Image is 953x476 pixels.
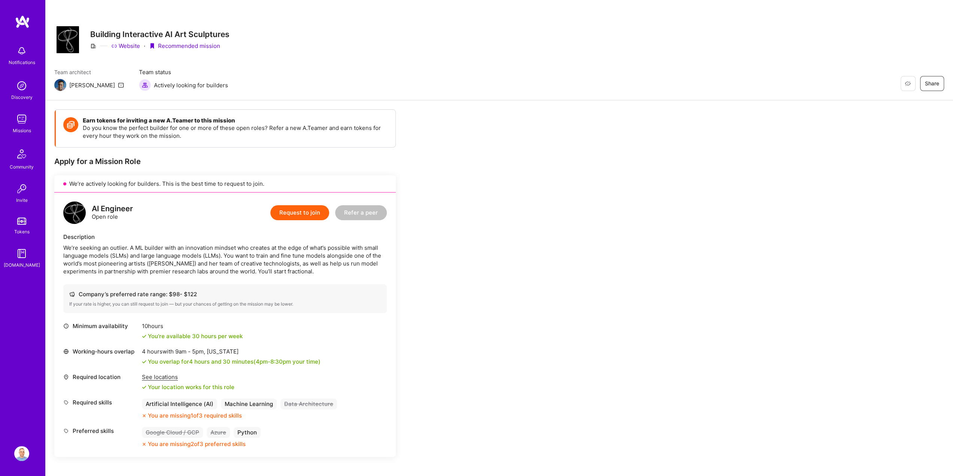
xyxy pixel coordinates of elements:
[54,79,66,91] img: Team Architect
[221,398,277,409] div: Machine Learning
[920,76,944,91] button: Share
[15,15,30,28] img: logo
[63,349,69,354] i: icon World
[148,412,242,419] div: You are missing 1 of 3 required skills
[149,43,155,49] i: icon PurpleRibbon
[13,145,31,163] img: Community
[142,360,146,364] i: icon Check
[14,228,30,236] div: Tokens
[14,246,29,261] img: guide book
[63,201,86,224] img: logo
[142,398,217,409] div: Artificial Intelligence (AI)
[13,127,31,134] div: Missions
[148,440,246,448] div: You are missing 2 of 3 preferred skills
[63,244,387,275] div: We’re seeking an outlier. A ML builder with an innovation mindset who creates at the edge of what...
[280,398,337,409] div: Data Architecture
[69,291,75,297] i: icon Cash
[63,323,69,329] i: icon Clock
[90,30,230,39] h3: Building Interactive AI Art Sculptures
[16,196,28,204] div: Invite
[63,348,138,355] div: Working-hours overlap
[925,80,939,87] span: Share
[10,163,34,171] div: Community
[142,373,234,381] div: See locations
[144,42,145,50] div: ·
[149,42,220,50] div: Recommended mission
[63,373,138,381] div: Required location
[90,43,96,49] i: icon CompanyGray
[54,175,396,192] div: We’re actively looking for builders. This is the best time to request to join.
[63,322,138,330] div: Minimum availability
[111,42,140,50] a: Website
[83,124,388,140] p: Do you know the perfect builder for one or more of these open roles? Refer a new A.Teamer and ear...
[118,82,124,88] i: icon Mail
[14,181,29,196] img: Invite
[11,93,33,101] div: Discovery
[14,43,29,58] img: bell
[207,427,230,438] div: Azure
[142,413,146,418] i: icon CloseOrange
[63,374,69,380] i: icon Location
[4,261,40,269] div: [DOMAIN_NAME]
[14,112,29,127] img: teamwork
[54,157,396,166] div: Apply for a Mission Role
[92,205,133,213] div: AI Engineer
[142,427,203,438] div: Google Cloud / GCP
[69,301,381,307] div: If your rate is higher, you can still request to join — but your chances of getting on the missio...
[92,205,133,221] div: Open role
[17,218,26,225] img: tokens
[234,427,261,438] div: Python
[270,205,329,220] button: Request to join
[63,427,138,435] div: Preferred skills
[142,332,243,340] div: You're available 30 hours per week
[57,26,79,53] img: Company Logo
[142,385,146,389] i: icon Check
[139,79,151,91] img: Actively looking for builders
[9,58,35,66] div: Notifications
[142,442,146,446] i: icon CloseOrange
[142,322,243,330] div: 10 hours
[148,358,321,366] div: You overlap for 4 hours and 30 minutes ( your time)
[256,358,291,365] span: 4pm - 8:30pm
[154,81,228,89] span: Actively looking for builders
[63,400,69,405] i: icon Tag
[174,348,207,355] span: 9am - 5pm ,
[12,446,31,461] a: User Avatar
[14,446,29,461] img: User Avatar
[142,383,234,391] div: Your location works for this role
[142,334,146,339] i: icon Check
[335,205,387,220] button: Refer a peer
[63,398,138,406] div: Required skills
[69,81,115,89] div: [PERSON_NAME]
[14,78,29,93] img: discovery
[139,68,228,76] span: Team status
[63,117,78,132] img: Token icon
[142,348,321,355] div: 4 hours with [US_STATE]
[83,117,388,124] h4: Earn tokens for inviting a new A.Teamer to this mission
[905,81,911,87] i: icon EyeClosed
[63,428,69,434] i: icon Tag
[63,233,387,241] div: Description
[54,68,124,76] span: Team architect
[69,290,381,298] div: Company’s preferred rate range: $ 98 - $ 122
